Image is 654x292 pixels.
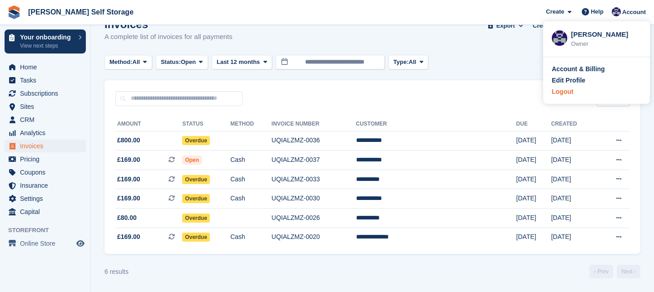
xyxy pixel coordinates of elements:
[20,153,74,165] span: Pricing
[5,87,86,100] a: menu
[551,117,596,131] th: Created
[516,151,551,170] td: [DATE]
[20,113,74,126] span: CRM
[551,228,596,247] td: [DATE]
[104,32,233,42] p: A complete list of invoices for all payments
[272,228,356,247] td: UQIALZMZ-0020
[182,214,210,223] span: Overdue
[182,117,230,131] th: Status
[496,21,515,30] span: Export
[20,34,74,40] p: Your onboarding
[272,170,356,189] td: UQIALZMZ-0033
[5,140,86,152] a: menu
[20,237,74,250] span: Online Store
[20,100,74,113] span: Sites
[516,131,551,151] td: [DATE]
[546,7,564,16] span: Create
[117,155,140,165] span: £169.00
[571,39,641,49] div: Owner
[5,29,86,54] a: Your onboarding View next steps
[20,205,74,218] span: Capital
[5,205,86,218] a: menu
[104,55,152,70] button: Method: All
[230,151,272,170] td: Cash
[5,100,86,113] a: menu
[551,131,596,151] td: [DATE]
[217,58,260,67] span: Last 12 months
[133,58,140,67] span: All
[516,170,551,189] td: [DATE]
[117,136,140,145] span: £800.00
[5,192,86,205] a: menu
[529,18,571,33] a: Credit Notes
[230,189,272,209] td: Cash
[20,61,74,73] span: Home
[516,117,551,131] th: Due
[5,127,86,139] a: menu
[20,74,74,87] span: Tasks
[20,42,74,50] p: View next steps
[552,30,567,46] img: Matthew Jones
[182,136,210,145] span: Overdue
[552,76,641,85] a: Edit Profile
[552,64,605,74] div: Account & Billing
[7,5,21,19] img: stora-icon-8386f47178a22dfd0bd8f6a31ec36ba5ce8667c1dd55bd0f319d3a0aa187defe.svg
[182,233,210,242] span: Overdue
[590,265,613,278] a: Previous
[20,127,74,139] span: Analytics
[117,213,137,223] span: £80.00
[104,267,129,277] div: 6 results
[5,179,86,192] a: menu
[5,61,86,73] a: menu
[486,18,525,33] button: Export
[182,194,210,203] span: Overdue
[516,209,551,228] td: [DATE]
[5,74,86,87] a: menu
[516,189,551,209] td: [DATE]
[409,58,416,67] span: All
[552,64,641,74] a: Account & Billing
[622,8,646,17] span: Account
[75,238,86,249] a: Preview store
[552,76,585,85] div: Edit Profile
[20,192,74,205] span: Settings
[20,179,74,192] span: Insurance
[272,131,356,151] td: UQIALZMZ-0036
[8,226,90,235] span: Storefront
[552,87,641,97] a: Logout
[20,87,74,100] span: Subscriptions
[230,170,272,189] td: Cash
[117,175,140,184] span: £169.00
[230,117,272,131] th: Method
[117,194,140,203] span: £169.00
[109,58,133,67] span: Method:
[612,7,621,16] img: Matthew Jones
[182,156,202,165] span: Open
[551,151,596,170] td: [DATE]
[591,7,604,16] span: Help
[25,5,137,19] a: [PERSON_NAME] Self Storage
[551,170,596,189] td: [DATE]
[5,237,86,250] a: menu
[5,113,86,126] a: menu
[181,58,196,67] span: Open
[212,55,272,70] button: Last 12 months
[551,209,596,228] td: [DATE]
[551,189,596,209] td: [DATE]
[356,117,516,131] th: Customer
[272,151,356,170] td: UQIALZMZ-0037
[571,29,641,38] div: [PERSON_NAME]
[115,117,182,131] th: Amount
[117,232,140,242] span: £169.00
[156,55,208,70] button: Status: Open
[161,58,181,67] span: Status:
[272,209,356,228] td: UQIALZMZ-0026
[388,55,428,70] button: Type: All
[230,228,272,247] td: Cash
[182,175,210,184] span: Overdue
[20,140,74,152] span: Invoices
[516,228,551,247] td: [DATE]
[393,58,409,67] span: Type:
[20,166,74,179] span: Coupons
[588,265,642,278] nav: Page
